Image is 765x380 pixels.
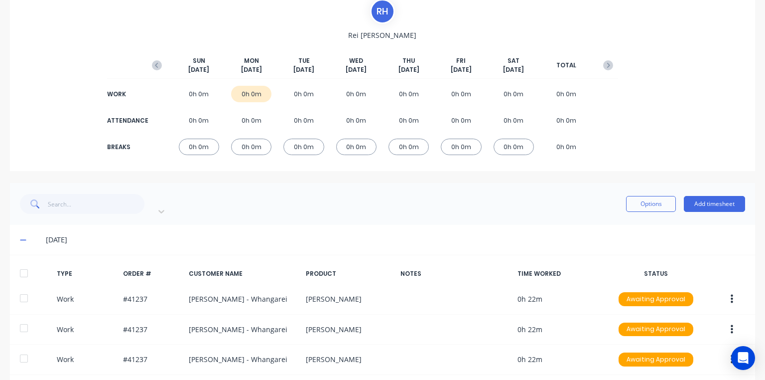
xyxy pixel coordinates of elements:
div: 0h 0m [179,112,219,129]
span: TUE [298,56,310,65]
div: [DATE] [46,234,745,245]
div: CUSTOMER NAME [189,269,297,278]
div: 0h 0m [494,139,534,155]
div: 0h 0m [283,86,324,102]
button: Options [626,196,676,212]
span: [DATE] [346,65,367,74]
div: 0h 0m [336,112,377,129]
div: NOTES [400,269,509,278]
span: Rei [PERSON_NAME] [348,30,416,40]
span: FRI [456,56,466,65]
span: TOTAL [556,61,576,70]
span: THU [402,56,415,65]
span: SUN [193,56,205,65]
div: PRODUCT [306,269,393,278]
div: 0h 0m [546,139,586,155]
div: 0h 0m [441,112,481,129]
div: Awaiting Approval [619,323,693,337]
div: 0h 0m [441,139,481,155]
span: [DATE] [451,65,472,74]
input: Search... [48,194,145,214]
span: [DATE] [293,65,314,74]
div: 0h 0m [179,139,219,155]
div: 0h 0m [231,139,271,155]
div: WORK [107,90,147,99]
div: Open Intercom Messenger [731,346,755,370]
div: TYPE [57,269,115,278]
div: 0h 0m [388,139,429,155]
div: 0h 0m [283,139,324,155]
div: 0h 0m [546,112,586,129]
span: SAT [508,56,519,65]
div: 0h 0m [388,112,429,129]
div: 0h 0m [494,86,534,102]
span: [DATE] [188,65,209,74]
span: [DATE] [241,65,262,74]
span: WED [349,56,363,65]
div: 0h 0m [441,86,481,102]
button: Add timesheet [684,196,745,212]
div: Awaiting Approval [619,353,693,367]
div: 0h 0m [336,86,377,102]
div: 0h 0m [231,112,271,129]
span: [DATE] [398,65,419,74]
div: BREAKS [107,143,147,152]
div: Awaiting Approval [619,292,693,306]
div: TIME WORKED [517,269,605,278]
span: [DATE] [503,65,524,74]
div: ATTENDANCE [107,116,147,125]
div: 0h 0m [336,139,377,155]
span: MON [244,56,259,65]
div: ORDER # [123,269,181,278]
div: 0h 0m [388,86,429,102]
div: 0h 0m [231,86,271,102]
div: 0h 0m [179,86,219,102]
div: 0h 0m [494,112,534,129]
div: 0h 0m [546,86,586,102]
div: STATUS [612,269,699,278]
div: 0h 0m [283,112,324,129]
div: Filter by type [155,201,249,212]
